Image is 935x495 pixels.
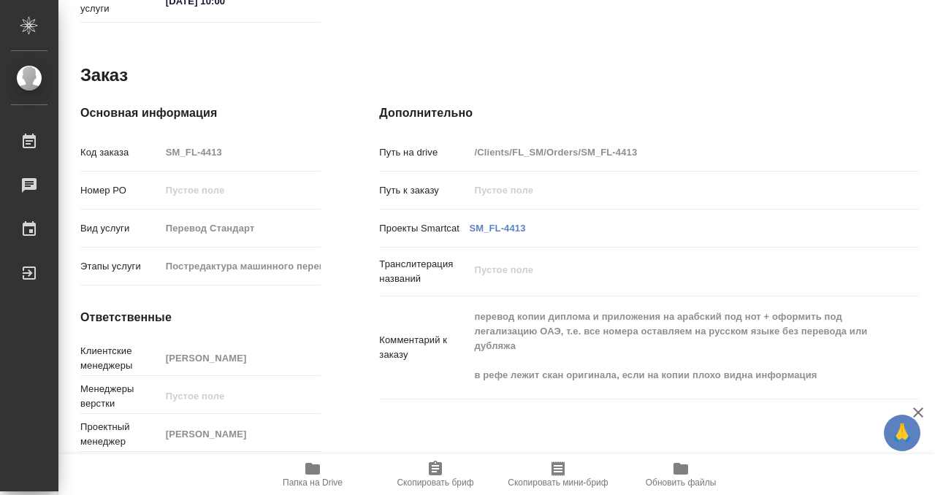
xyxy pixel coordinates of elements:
[397,477,473,488] span: Скопировать бриф
[374,454,497,495] button: Скопировать бриф
[161,385,321,407] input: Пустое поле
[379,333,469,362] p: Комментарий к заказу
[469,304,874,388] textarea: перевод копии диплома и приложения на арабский под нот + оформить под легализацию ОАЭ, т.е. все н...
[80,104,321,122] h4: Основная информация
[161,256,321,277] input: Пустое поле
[80,64,128,87] h2: Заказ
[884,415,920,451] button: 🙏
[161,348,321,369] input: Пустое поле
[161,180,321,201] input: Пустое поле
[379,104,919,122] h4: Дополнительно
[251,454,374,495] button: Папка на Drive
[890,418,915,448] span: 🙏
[283,477,343,488] span: Папка на Drive
[469,180,874,201] input: Пустое поле
[646,477,717,488] span: Обновить файлы
[469,223,525,234] a: SM_FL-4413
[379,221,469,236] p: Проекты Smartcat
[80,382,161,411] p: Менеджеры верстки
[379,145,469,160] p: Путь на drive
[80,183,161,198] p: Номер РО
[80,221,161,236] p: Вид услуги
[80,259,161,274] p: Этапы услуги
[469,142,874,163] input: Пустое поле
[379,183,469,198] p: Путь к заказу
[497,454,619,495] button: Скопировать мини-бриф
[161,142,321,163] input: Пустое поле
[161,423,321,445] input: Пустое поле
[80,309,321,326] h4: Ответственные
[80,420,161,449] p: Проектный менеджер
[379,257,469,286] p: Транслитерация названий
[161,218,321,239] input: Пустое поле
[80,344,161,373] p: Клиентские менеджеры
[508,477,608,488] span: Скопировать мини-бриф
[80,145,161,160] p: Код заказа
[619,454,742,495] button: Обновить файлы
